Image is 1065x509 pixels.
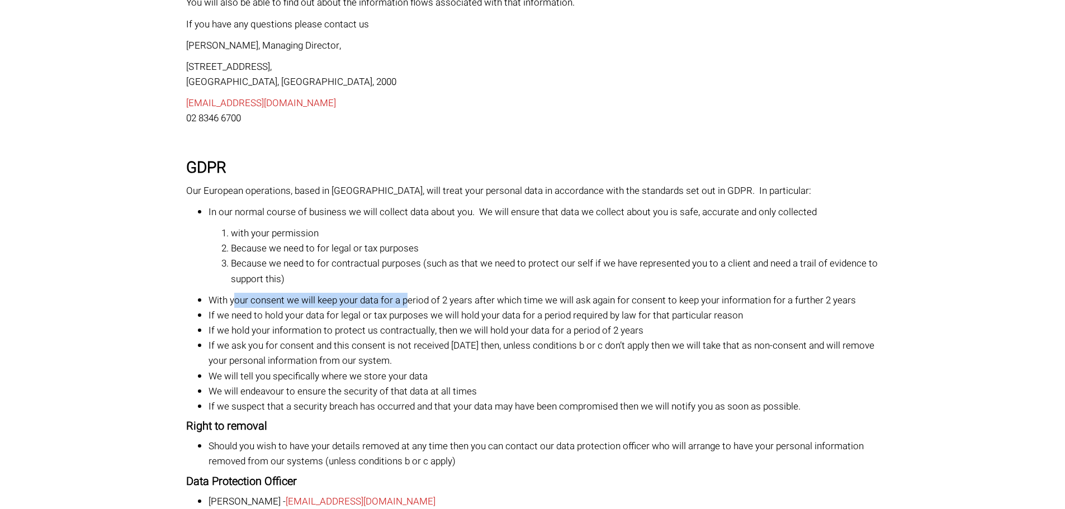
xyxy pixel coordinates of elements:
li: If we suspect that a security breach has occurred and that your data may have been compromised th... [209,399,879,414]
li: We will tell you specifically where we store your data [209,369,879,384]
li: Should you wish to have your details removed at any time then you can contact our data protection... [209,439,879,469]
p: [STREET_ADDRESS], [GEOGRAPHIC_DATA], [GEOGRAPHIC_DATA], 2000 [186,59,879,89]
li: If we need to hold your data for legal or tax purposes we will hold your data for a period requir... [209,308,879,323]
p: Our European operations, based in [GEOGRAPHIC_DATA], will treat your personal data in accordance ... [186,183,879,198]
p: If you have any questions please contact us [186,17,879,32]
p: [PERSON_NAME], Managing Director, [186,38,879,53]
a: [EMAIL_ADDRESS][DOMAIN_NAME] [286,494,436,508]
a: [EMAIL_ADDRESS][DOMAIN_NAME] [186,96,336,110]
h3: GDPR [186,160,879,177]
li: Because we need to for legal or tax purposes [231,241,879,256]
h4: Data Protection Officer [186,475,879,488]
li: Because we need to for contractual purposes (such as that we need to protect our self if we have ... [231,256,879,286]
li: We will endeavour to ensure the security of that data at all times [209,384,879,399]
li: In our normal course of business we will collect data about you. We will ensure that data we coll... [209,204,879,220]
li: If we ask you for consent and this consent is not received [DATE] then, unless conditions b or c ... [209,338,879,368]
li: [PERSON_NAME] - [209,494,879,509]
h4: Right to removal [186,420,879,432]
p: 02 8346 6700 [186,96,879,126]
li: With your consent we will keep your data for a period of 2 years after which time we will ask aga... [209,293,879,308]
li: If we hold your information to protect us contractually, then we will hold your data for a period... [209,323,879,338]
li: with your permission [231,226,879,241]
